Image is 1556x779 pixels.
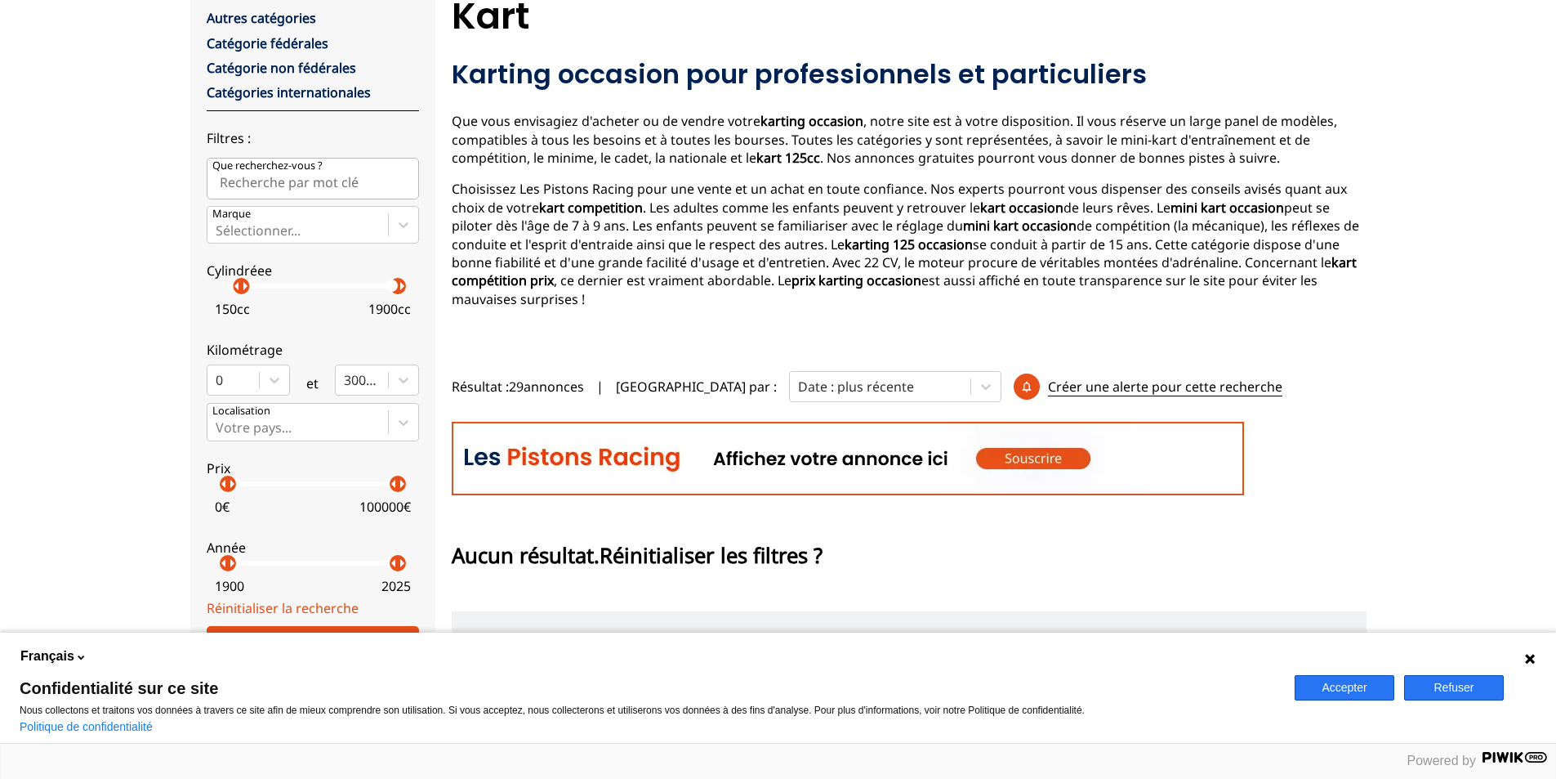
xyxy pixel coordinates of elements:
[235,276,255,296] p: arrow_right
[207,83,371,101] a: Catégories internationales
[392,276,412,296] p: arrow_right
[1048,378,1282,396] p: Créer une alerte pour cette recherche
[215,577,244,595] p: 1900
[1170,199,1284,217] strong: mini kart occasion
[1407,754,1477,768] span: Powered by
[216,223,219,238] input: MarqueSélectionner...
[207,599,359,617] a: Réinitialiser la recherche
[600,541,823,570] span: Réinitialiser les filtres ?
[756,149,820,167] strong: kart 125cc
[616,378,777,396] p: [GEOGRAPHIC_DATA] par :
[384,553,403,573] p: arrow_left
[452,112,1367,167] p: Que vous envisagiez d'acheter ou de vendre votre , notre site est à votre disposition. Il vous ré...
[215,300,250,318] p: 150 cc
[963,217,1077,235] strong: mini kart occasion
[452,58,1367,91] h2: Karting occasion pour professionnels et particuliers
[1295,675,1394,701] button: Accepter
[20,720,153,733] a: Politique de confidentialité
[215,498,230,516] p: 0 €
[452,253,1357,289] strong: kart compétition prix
[452,541,823,571] p: Aucun résultat.
[207,341,419,359] p: Kilométrage
[344,373,347,387] input: 300000
[207,129,419,147] p: Filtres :
[452,180,1367,308] p: Choisissez Les Pistons Racing pour une vente et un achat en toute confiance. Nos experts pourront...
[207,539,419,557] p: Année
[207,59,356,77] a: Catégorie non fédérales
[306,374,319,392] p: et
[539,199,643,217] strong: kart competition
[212,207,251,222] p: Marque
[207,158,419,199] input: Que recherchez-vous ?
[222,553,242,573] p: arrow_right
[207,9,316,27] a: Autres catégories
[381,577,411,595] p: 2025
[222,474,242,494] p: arrow_right
[20,705,1275,716] p: Nous collectons et traitons vos données à travers ce site afin de mieux comprendre son utilisatio...
[214,474,234,494] p: arrow_left
[384,276,403,296] p: arrow_left
[212,404,270,419] p: Localisation
[20,680,1275,696] span: Confidentialité sur ce site
[791,271,921,289] strong: prix karting occasion
[845,235,973,253] strong: karting 125 occasion
[207,262,419,280] p: Cylindréee
[207,626,419,669] div: Filtrer la recherche
[207,34,328,52] a: Catégorie fédérales
[359,498,411,516] p: 100000 €
[216,420,219,435] input: Votre pays...
[20,647,74,665] span: Français
[214,553,234,573] p: arrow_left
[452,378,584,396] span: Résultat : 29 annonces
[227,276,247,296] p: arrow_left
[760,112,863,130] strong: karting occasion
[384,474,403,494] p: arrow_left
[596,378,604,396] span: |
[392,553,412,573] p: arrow_right
[368,300,411,318] p: 1900 cc
[216,373,219,387] input: 0
[1404,675,1504,701] button: Refuser
[980,199,1063,217] strong: kart occasion
[207,459,419,477] p: Prix
[392,474,412,494] p: arrow_right
[212,159,323,173] p: Que recherchez-vous ?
